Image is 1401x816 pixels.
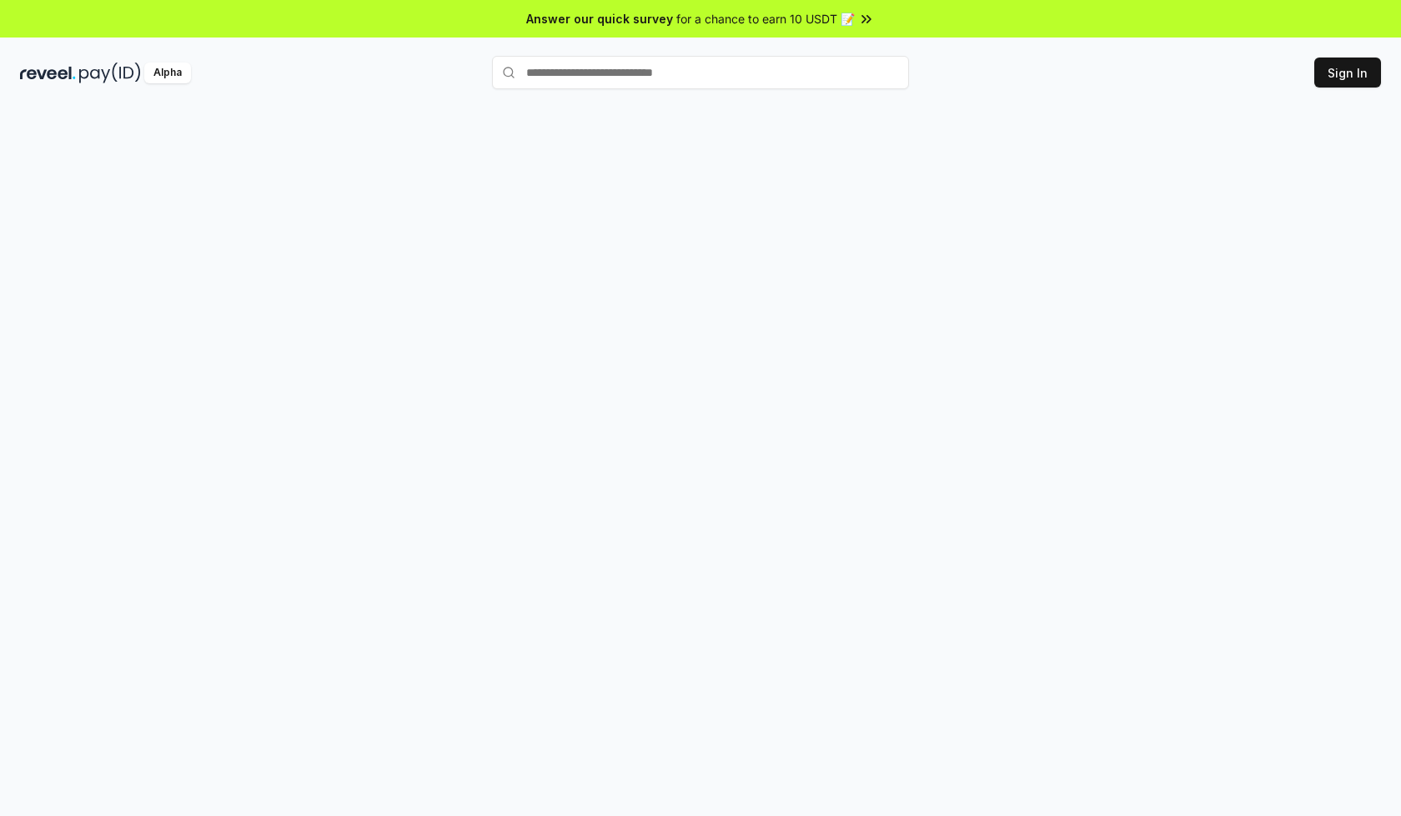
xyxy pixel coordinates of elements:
[144,63,191,83] div: Alpha
[20,63,76,83] img: reveel_dark
[526,10,673,28] span: Answer our quick survey
[79,63,141,83] img: pay_id
[676,10,855,28] span: for a chance to earn 10 USDT 📝
[1314,58,1381,88] button: Sign In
